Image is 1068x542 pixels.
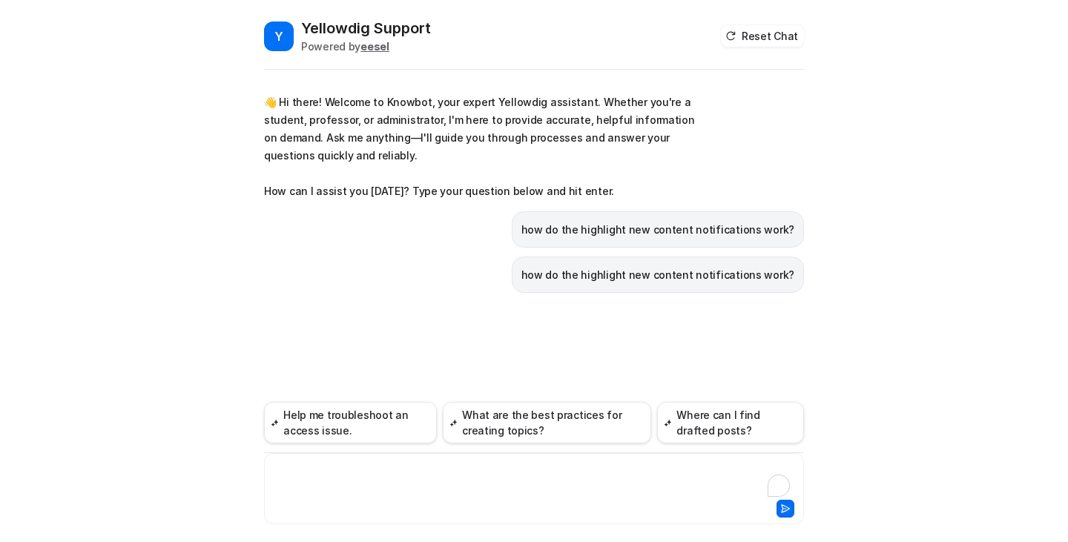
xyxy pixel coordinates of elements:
b: eesel [360,40,389,53]
p: how do the highlight new content notifications work? [521,221,794,239]
button: What are the best practices for creating topics? [443,402,651,443]
div: Powered by [301,39,431,54]
p: how do the highlight new content notifications work? [521,266,794,284]
div: To enrich screen reader interactions, please activate Accessibility in Grammarly extension settings [268,463,800,497]
span: Y [264,22,294,51]
h2: Yellowdig Support [301,18,431,39]
button: Help me troubleshoot an access issue. [264,402,437,443]
p: 👋 Hi there! Welcome to Knowbot, your expert Yellowdig assistant. Whether you're a student, profes... [264,93,698,200]
button: Where can I find drafted posts? [657,402,804,443]
button: Reset Chat [721,25,804,47]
